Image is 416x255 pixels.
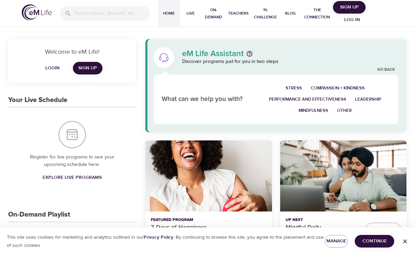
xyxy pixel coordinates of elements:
[304,6,330,21] span: The Connection
[74,6,150,21] input: Find programs, teachers, etc...
[8,211,70,219] h3: On-Demand Playlist
[22,4,52,20] img: logo
[333,105,356,116] button: Other
[151,217,266,223] p: Featured Program
[16,47,128,56] p: Welcome to eM Life!
[281,83,306,94] button: Stress
[22,153,122,169] p: Register for live programs to see your upcoming schedule here.
[204,6,223,21] span: On-Demand
[269,96,346,103] span: Performance and Effectiveness
[306,83,369,94] button: Compassion + Kindness
[360,237,389,245] span: Continue
[286,217,360,223] p: Up Next
[73,62,102,74] a: Sign Up
[144,234,173,240] a: Privacy Policy
[145,140,272,211] button: 7 Days of Happiness
[366,223,401,236] button: View Details
[40,171,105,184] a: Explore Live Programs
[158,52,169,63] img: eM Life Assistant
[351,94,386,105] button: Leadership
[254,6,277,21] span: 1% Challenge
[336,14,368,26] button: Log in
[42,62,63,74] button: Login
[8,96,67,104] h3: Your Live Schedule
[280,140,406,211] button: Mindful Daily
[333,1,366,14] button: Sign Up
[182,10,199,17] span: Live
[44,64,61,72] span: Login
[336,3,363,12] span: Sign Up
[182,50,244,58] p: eM Life Assistant
[151,223,266,232] p: 7 Days of Happiness
[228,10,249,17] span: Teachers
[161,10,177,17] span: Home
[182,58,398,66] p: Discover programs just for you in two steps
[162,95,252,104] p: What can we help you with?
[286,84,302,92] span: Stress
[286,223,360,232] p: Mindful Daily
[377,67,395,73] a: Go Back
[282,10,299,17] span: Blog
[330,237,342,245] span: Manage
[355,96,381,103] span: Leadership
[355,235,394,248] button: Continue
[311,84,365,92] span: Compassion + Kindness
[59,121,86,148] img: Your Live Schedule
[265,94,351,105] button: Performance and Effectiveness
[325,235,348,248] button: Manage
[337,107,352,115] span: Other
[299,107,328,115] span: Mindfulness
[370,226,397,233] span: View Details
[338,16,366,24] span: Log in
[78,64,97,72] span: Sign Up
[43,173,102,182] span: Explore Live Programs
[294,105,333,116] button: Mindfulness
